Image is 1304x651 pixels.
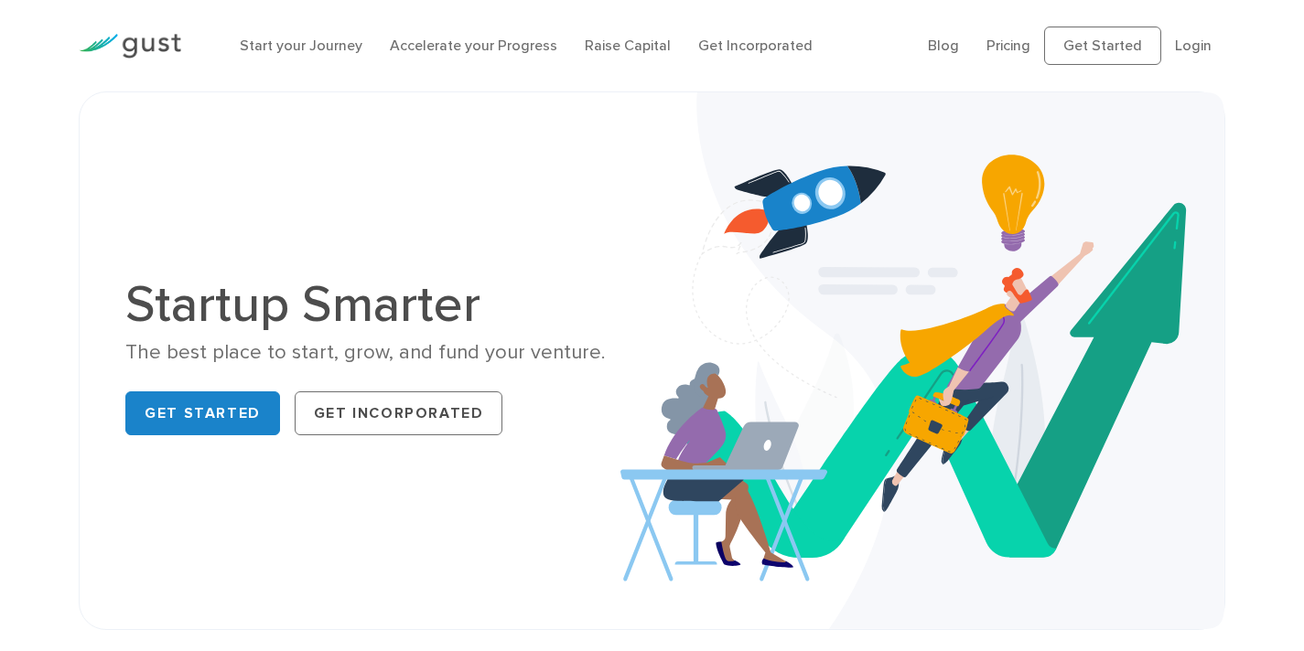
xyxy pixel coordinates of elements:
[125,391,280,435] a: Get Started
[928,37,959,54] a: Blog
[79,34,181,59] img: Gust Logo
[125,279,638,330] h1: Startup Smarter
[698,37,813,54] a: Get Incorporated
[986,37,1030,54] a: Pricing
[1044,27,1161,65] a: Get Started
[390,37,557,54] a: Accelerate your Progress
[620,92,1224,629] img: Startup Smarter Hero
[125,339,638,366] div: The best place to start, grow, and fund your venture.
[240,37,362,54] a: Start your Journey
[1175,37,1212,54] a: Login
[295,391,503,435] a: Get Incorporated
[585,37,671,54] a: Raise Capital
